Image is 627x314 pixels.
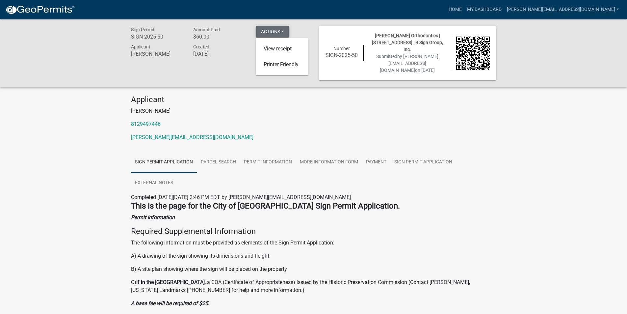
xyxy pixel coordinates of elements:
strong: If in the [GEOGRAPHIC_DATA] [136,279,205,285]
a: [PERSON_NAME][EMAIL_ADDRESS][DOMAIN_NAME] [131,134,253,140]
a: Home [446,3,464,16]
span: [PERSON_NAME] Orthodontics | [STREET_ADDRESS] | B Sign Group, Inc. [372,33,443,52]
h4: Required Supplemental Information [131,227,496,236]
strong: A base fee will be required of $25. [131,300,209,306]
p: A) A drawing of the sign showing its dimensions and height [131,252,496,260]
h6: $60.00 [193,34,246,40]
img: QR code [456,37,490,70]
span: Amount Paid [193,27,220,32]
a: External Notes [131,173,177,194]
span: Number [333,46,350,51]
span: Created [193,44,209,49]
h6: [DATE] [193,51,246,57]
a: Sign Permit Application [131,152,197,173]
span: Completed [DATE][DATE] 2:46 PM EDT by [PERSON_NAME][EMAIL_ADDRESS][DOMAIN_NAME] [131,194,351,200]
p: B) A site plan showing where the sign will be placed on the property [131,265,496,273]
div: Actions [256,38,308,75]
button: Actions [256,26,289,38]
a: View receipt [256,41,308,57]
a: Permit Information [240,152,296,173]
p: C) , a COA (Certificate of Appropriateness) issued by the Historic Preservation Commission (Conta... [131,278,496,294]
span: by [PERSON_NAME][EMAIL_ADDRESS][DOMAIN_NAME] [380,54,438,73]
a: Printer Friendly [256,57,308,72]
span: Applicant [131,44,150,49]
a: Sign Permit Application [390,152,456,173]
strong: Permit Information [131,214,175,220]
p: [PERSON_NAME] [131,107,496,115]
h6: SIGN-2025-50 [325,52,359,58]
a: Payment [362,152,390,173]
span: Submitted on [DATE] [376,54,438,73]
a: More Information Form [296,152,362,173]
a: My Dashboard [464,3,504,16]
h6: [PERSON_NAME] [131,51,184,57]
p: The following information must be provided as elements of the Sign Permit Application: [131,239,496,247]
h4: Applicant [131,95,496,104]
a: [PERSON_NAME][EMAIL_ADDRESS][DOMAIN_NAME] [504,3,622,16]
strong: This is the page for the City of [GEOGRAPHIC_DATA] Sign Permit Application. [131,201,400,211]
a: Parcel search [197,152,240,173]
span: Sign Permit [131,27,154,32]
a: 8129497446 [131,121,161,127]
h6: SIGN-2025-50 [131,34,184,40]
